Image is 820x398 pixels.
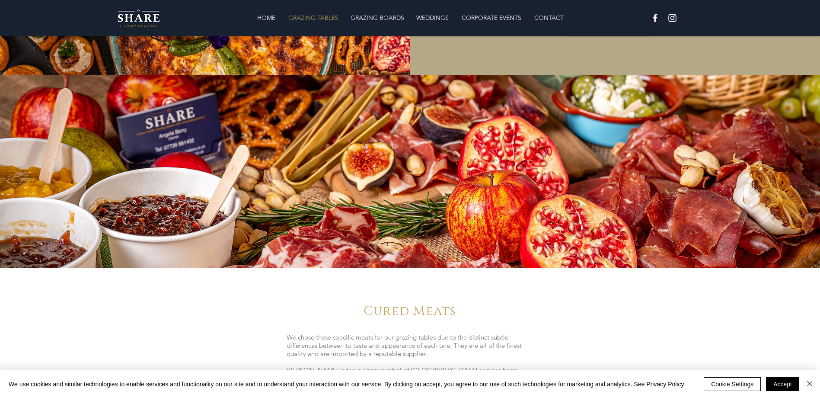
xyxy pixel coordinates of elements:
[704,377,761,391] button: Cookie Settings
[284,9,343,26] p: GRAZING TABLES
[766,377,799,391] button: Accept
[282,9,344,26] a: GRAZING TABLES
[650,13,678,23] ul: Social Bar
[650,13,660,23] img: White Facebook Icon
[9,380,684,388] span: We use cookies and similar technologies to enable services and functionality on our site and to u...
[344,9,410,26] a: GRAZING BOARDS
[253,9,280,26] p: HOME
[346,9,408,26] p: GRAZING BOARDS
[455,9,528,26] a: CORPORATE EVENTS
[250,9,282,26] a: HOME
[634,381,684,388] a: See Privacy Policy
[287,333,522,358] span: We chose these specific meats for our grazing tables due to the distinct subtle differences betwe...
[528,9,570,26] a: CONTACT
[410,9,455,26] a: WEDDINGS
[199,9,622,26] nav: Site
[364,303,456,320] span: Cured Meats
[457,9,526,26] p: CORPORATE EVENTS
[667,13,678,23] img: White Instagram Icon
[412,9,453,26] p: WEDDINGS
[804,379,815,389] img: Close
[779,357,820,398] iframe: Wix Chat
[107,6,170,30] img: Share Luxury Grazing Logo.png
[530,9,568,26] p: CONTACT
[804,377,815,391] button: Close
